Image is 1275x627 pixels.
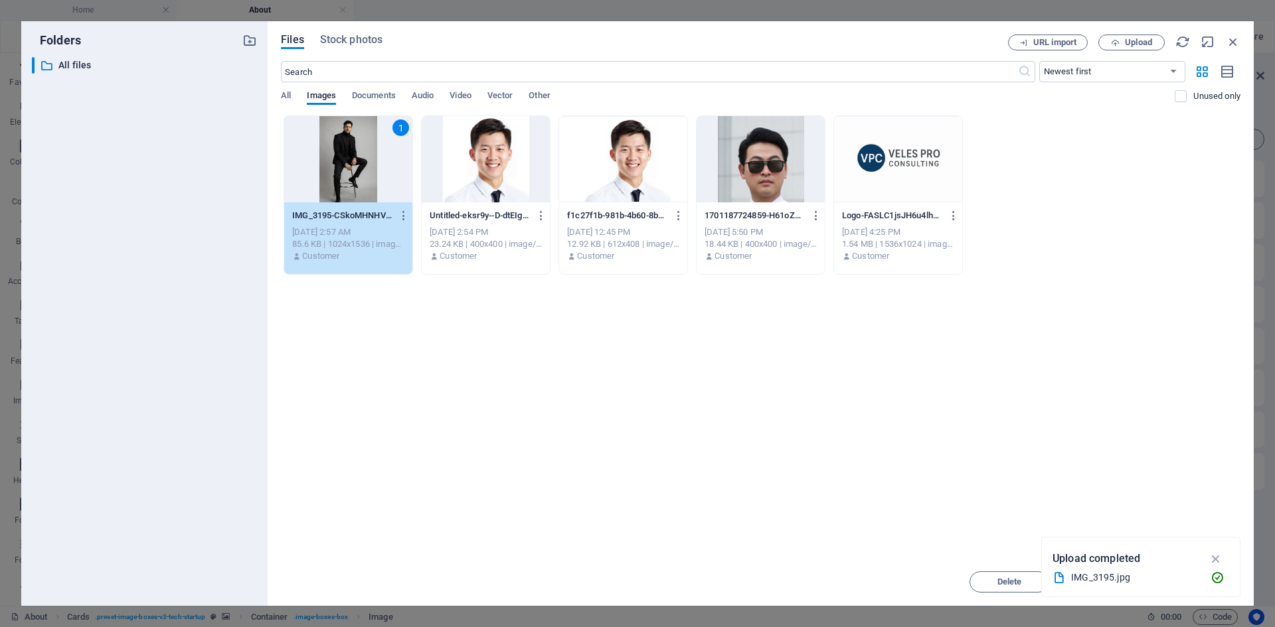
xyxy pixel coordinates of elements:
i: Minimize [1201,35,1215,49]
p: Folders [32,32,81,49]
p: Customer [577,250,614,262]
p: Displays only files that are not in use on the website. Files added during this session can still... [1193,90,1240,102]
div: 85.6 KB | 1024x1536 | image/jpeg [292,238,404,250]
div: ​ [32,57,35,74]
button: Upload [1098,35,1165,50]
div: [DATE] 2:57 AM [292,226,404,238]
p: Customer [440,250,477,262]
p: Logo-FASLC1jsJH6u4lhSdSkj3w.png [842,210,942,222]
p: Customer [852,250,889,262]
span: All [281,88,291,106]
button: Delete [970,571,1049,592]
span: Documents [352,88,396,106]
i: Close [1226,35,1240,49]
span: URL import [1033,38,1076,46]
span: Audio [412,88,434,106]
p: Upload completed [1053,550,1140,567]
div: 23.24 KB | 400x400 | image/jpeg [430,238,542,250]
i: Reload [1175,35,1190,49]
p: f1c27f1b-981b-4b60-8ba0-08d9285e3aa4-pMcZMkyrhuBn3hlofVUwJA.jpg [567,210,667,222]
div: [DATE] 4:25 PM [842,226,954,238]
span: Upload [1125,38,1152,46]
div: 12.92 KB | 612x408 | image/jpeg [567,238,679,250]
div: 1 [392,119,409,136]
p: Untitled-eksr9y--D-dtEIgzcmyVpQ.jpg [430,210,529,222]
div: 1.54 MB | 1536x1024 | image/png [842,238,954,250]
input: Search [281,61,1017,82]
div: [DATE] 2:54 PM [430,226,542,238]
div: [DATE] 12:45 PM [567,226,679,238]
div: 18.44 KB | 400x400 | image/jpeg [705,238,817,250]
span: Other [529,88,550,106]
span: Images [307,88,336,106]
p: Customer [302,250,339,262]
span: Stock photos [320,32,382,48]
p: 1701187724859-H61oZhmuri60CQpTqImM6Q.jpeg [705,210,804,222]
span: Files [281,32,304,48]
div: IMG_3195.jpg [1071,570,1200,585]
div: [DATE] 5:50 PM [705,226,817,238]
span: Video [450,88,471,106]
i: Create new folder [242,33,257,48]
span: Vector [487,88,513,106]
span: Delete [997,578,1022,586]
button: URL import [1008,35,1088,50]
p: Customer [715,250,752,262]
p: IMG_3195-CSkoMHNHVtWzwa0WKwpObQ.jpg [292,210,392,222]
p: All files [58,58,232,73]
